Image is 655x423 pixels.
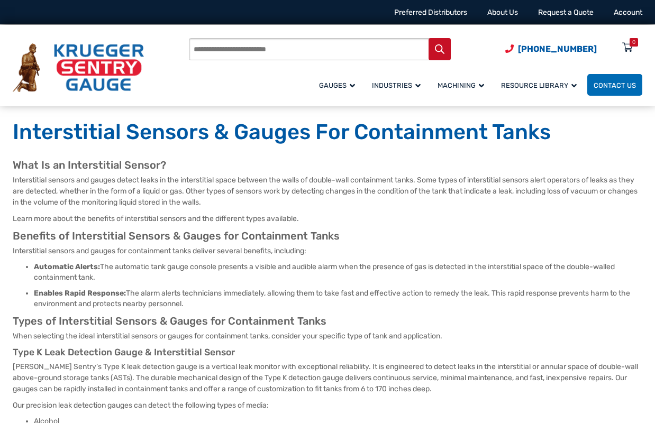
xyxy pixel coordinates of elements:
[313,72,366,97] a: Gauges
[13,213,642,224] p: Learn more about the benefits of interstitial sensors and the different types available.
[13,119,642,145] h1: Interstitial Sensors & Gauges For Containment Tanks
[319,81,355,89] span: Gauges
[394,8,467,17] a: Preferred Distributors
[518,44,597,54] span: [PHONE_NUMBER]
[501,81,577,89] span: Resource Library
[495,72,587,97] a: Resource Library
[438,81,484,89] span: Machining
[366,72,431,97] a: Industries
[13,229,642,243] h2: Benefits of Interstitial Sensors & Gauges for Containment Tanks
[34,288,642,309] li: The alarm alerts technicians immediately, allowing them to take fast and effective action to reme...
[13,330,642,342] p: When selecting the ideal interstitial sensors or gauges for containment tanks, consider your spec...
[505,42,597,56] a: Phone Number (920) 434-8860
[13,43,144,92] img: Krueger Sentry Gauge
[487,8,518,17] a: About Us
[34,262,100,271] strong: Automatic Alerts:
[13,361,642,394] p: [PERSON_NAME] Sentry’s Type K leak detection gauge is a vertical leak monitor with exceptional re...
[614,8,642,17] a: Account
[34,262,642,283] li: The automatic tank gauge console presents a visible and audible alarm when the presence of gas is...
[372,81,421,89] span: Industries
[632,38,635,47] div: 0
[594,81,636,89] span: Contact Us
[587,74,642,96] a: Contact Us
[13,174,642,208] p: Interstitial sensors and gauges detect leaks in the interstitial space between the walls of doubl...
[431,72,495,97] a: Machining
[13,245,642,256] p: Interstitial sensors and gauges for containment tanks deliver several benefits, including:
[13,347,642,358] h3: Type K Leak Detection Gauge & Interstitial Sensor
[13,159,642,172] h2: What Is an Interstitial Sensor?
[34,289,126,298] strong: Enables Rapid Response:
[13,400,642,411] p: Our precision leak detection gauges can detect the following types of media:
[13,315,642,328] h2: Types of Interstitial Sensors & Gauges for Containment Tanks
[538,8,594,17] a: Request a Quote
